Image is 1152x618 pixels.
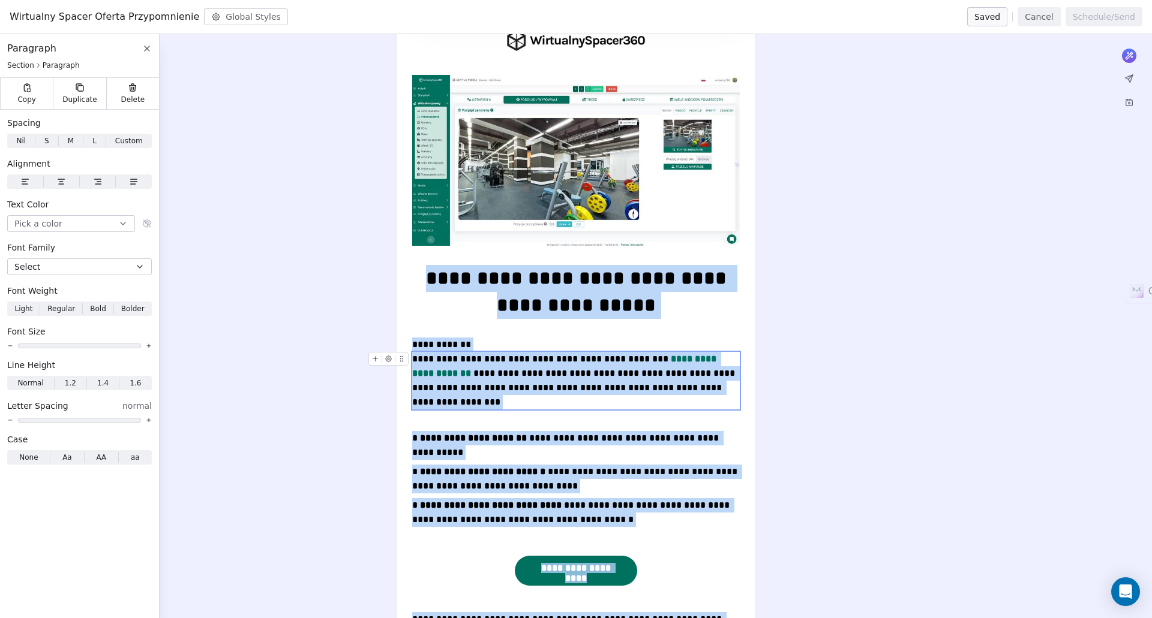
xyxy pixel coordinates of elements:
span: aa [131,452,140,463]
div: Open Intercom Messenger [1111,577,1140,606]
span: Wirtualny Spacer Oferta Przypomnienie [10,10,199,24]
span: Delete [121,95,145,104]
span: Line Height [7,359,55,371]
span: Font Weight [7,285,58,297]
span: L [92,135,97,146]
button: Global Styles [204,8,288,25]
span: Paragraph [7,41,56,56]
span: normal [122,400,152,412]
span: Alignment [7,158,50,170]
span: Normal [17,378,43,388]
button: Pick a color [7,215,135,232]
span: S [44,135,49,146]
span: Duplicate [62,95,97,104]
span: 1.2 [65,378,76,388]
span: Bold [90,303,106,314]
button: Cancel [1018,7,1060,26]
span: M [68,135,74,146]
span: Aa [62,452,72,463]
span: Case [7,433,28,445]
button: Saved [967,7,1007,26]
span: Nil [16,135,26,146]
span: None [19,452,38,463]
span: Bolder [121,303,145,314]
span: Light [14,303,32,314]
span: Select [14,261,40,273]
span: Letter Spacing [7,400,68,412]
span: Custom [115,135,143,146]
button: Schedule/Send [1066,7,1142,26]
span: Spacing [7,117,41,129]
span: Paragraph [43,61,80,70]
span: Text Color [7,198,49,210]
span: Regular [47,303,75,314]
span: Font Size [7,325,46,337]
span: 1.4 [97,378,109,388]
span: AA [96,452,106,463]
span: Copy [17,95,36,104]
span: Font Family [7,242,55,254]
span: 1.6 [130,378,141,388]
span: Section [7,61,34,70]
